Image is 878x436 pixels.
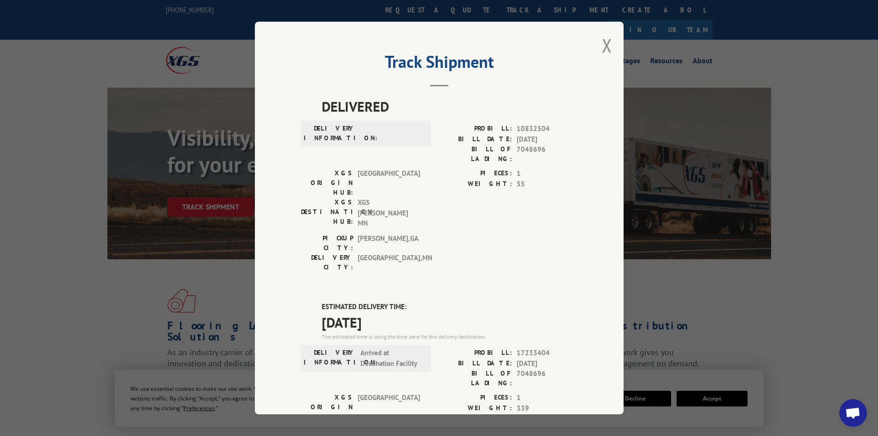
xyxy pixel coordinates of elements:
span: 1 [517,168,577,179]
span: DELIVERED [322,96,577,117]
div: Open chat [839,399,867,427]
label: PIECES: [439,168,512,179]
label: DELIVERY INFORMATION: [304,124,356,143]
label: PROBILL: [439,348,512,358]
span: [GEOGRAPHIC_DATA] , MN [358,253,420,272]
label: BILL OF LADING: [439,144,512,164]
label: DELIVERY INFORMATION: [304,348,356,369]
div: The estimated time is using the time zone for the delivery destination. [322,333,577,341]
span: [DATE] [322,312,577,333]
span: [DATE] [517,134,577,145]
span: 17233404 [517,348,577,358]
span: [GEOGRAPHIC_DATA] [358,393,420,422]
label: ESTIMATED DELIVERY TIME: [322,302,577,312]
label: WEIGHT: [439,403,512,414]
label: DELIVERY CITY: [301,253,353,272]
span: Arrived at Destination Facility [360,348,423,369]
label: BILL DATE: [439,134,512,145]
label: PIECES: [439,393,512,403]
span: [PERSON_NAME] , GA [358,233,420,253]
label: PICKUP CITY: [301,233,353,253]
span: 10832504 [517,124,577,134]
span: 1 [517,393,577,403]
span: 7048696 [517,144,577,164]
button: Close modal [602,33,612,58]
span: [GEOGRAPHIC_DATA] [358,168,420,197]
h2: Track Shipment [301,55,577,73]
span: 339 [517,403,577,414]
span: 7048696 [517,369,577,388]
span: [DATE] [517,358,577,369]
label: WEIGHT: [439,179,512,190]
label: XGS ORIGIN HUB: [301,393,353,422]
label: XGS DESTINATION HUB: [301,197,353,229]
span: XGS [PERSON_NAME] MN [358,197,420,229]
label: BILL OF LADING: [439,369,512,388]
span: 55 [517,179,577,190]
label: BILL DATE: [439,358,512,369]
label: XGS ORIGIN HUB: [301,168,353,197]
label: PROBILL: [439,124,512,134]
